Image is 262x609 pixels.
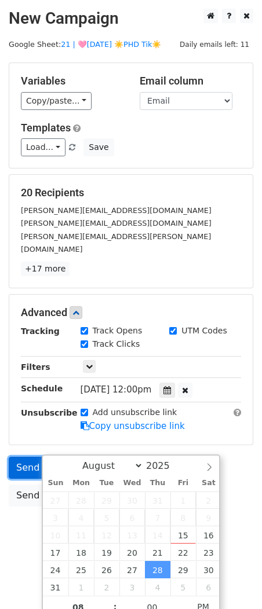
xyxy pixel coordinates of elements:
[170,561,196,578] span: August 29, 2025
[145,491,170,509] span: July 31, 2025
[9,457,140,479] a: Send on [DATE] 12:00pm
[170,491,196,509] span: August 1, 2025
[43,561,68,578] span: August 24, 2025
[93,338,140,350] label: Track Clicks
[140,75,241,87] h5: Email column
[21,122,71,134] a: Templates
[21,219,212,228] small: [PERSON_NAME][EMAIL_ADDRESS][DOMAIN_NAME]
[68,509,94,526] span: August 4, 2025
[145,526,170,544] span: August 14, 2025
[170,578,196,596] span: September 5, 2025
[21,232,211,254] small: [PERSON_NAME][EMAIL_ADDRESS][PERSON_NAME][DOMAIN_NAME]
[119,578,145,596] span: September 3, 2025
[119,561,145,578] span: August 27, 2025
[204,553,262,609] iframe: Chat Widget
[119,544,145,561] span: August 20, 2025
[94,526,119,544] span: August 12, 2025
[68,479,94,487] span: Mon
[83,138,114,156] button: Save
[21,326,60,336] strong: Tracking
[9,40,161,49] small: Google Sheet:
[94,479,119,487] span: Tue
[81,421,185,431] a: Copy unsubscribe link
[93,406,177,419] label: Add unsubscribe link
[21,186,241,199] h5: 20 Recipients
[143,460,185,471] input: Year
[119,491,145,509] span: July 30, 2025
[9,485,97,507] a: Send Test Email
[43,491,68,509] span: July 27, 2025
[43,544,68,561] span: August 17, 2025
[68,561,94,578] span: August 25, 2025
[21,262,70,276] a: +17 more
[21,92,92,110] a: Copy/paste...
[61,40,161,49] a: 21 | 🩷[DATE] ☀️PHD Tik☀️
[21,408,78,417] strong: Unsubscribe
[196,544,221,561] span: August 23, 2025
[43,509,68,526] span: August 3, 2025
[94,491,119,509] span: July 29, 2025
[196,561,221,578] span: August 30, 2025
[176,40,253,49] a: Daily emails left: 11
[68,526,94,544] span: August 11, 2025
[81,384,152,395] span: [DATE] 12:00pm
[196,526,221,544] span: August 16, 2025
[93,325,143,337] label: Track Opens
[21,75,122,87] h5: Variables
[119,526,145,544] span: August 13, 2025
[21,138,65,156] a: Load...
[21,362,50,372] strong: Filters
[181,325,227,337] label: UTM Codes
[170,544,196,561] span: August 22, 2025
[170,526,196,544] span: August 15, 2025
[145,544,170,561] span: August 21, 2025
[196,509,221,526] span: August 9, 2025
[145,509,170,526] span: August 7, 2025
[43,578,68,596] span: August 31, 2025
[145,578,170,596] span: September 4, 2025
[94,578,119,596] span: September 2, 2025
[43,479,68,487] span: Sun
[196,491,221,509] span: August 2, 2025
[196,479,221,487] span: Sat
[94,509,119,526] span: August 5, 2025
[119,479,145,487] span: Wed
[68,491,94,509] span: July 28, 2025
[170,509,196,526] span: August 8, 2025
[43,526,68,544] span: August 10, 2025
[145,561,170,578] span: August 28, 2025
[176,38,253,51] span: Daily emails left: 11
[145,479,170,487] span: Thu
[68,578,94,596] span: September 1, 2025
[94,544,119,561] span: August 19, 2025
[9,9,253,28] h2: New Campaign
[196,578,221,596] span: September 6, 2025
[21,206,212,215] small: [PERSON_NAME][EMAIL_ADDRESS][DOMAIN_NAME]
[21,384,63,393] strong: Schedule
[170,479,196,487] span: Fri
[21,306,241,319] h5: Advanced
[119,509,145,526] span: August 6, 2025
[68,544,94,561] span: August 18, 2025
[94,561,119,578] span: August 26, 2025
